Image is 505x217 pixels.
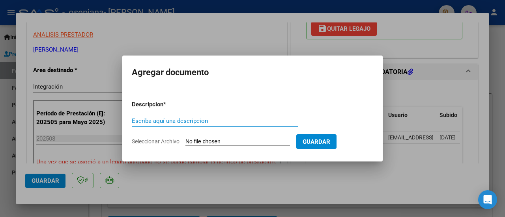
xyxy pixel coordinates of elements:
[132,100,204,109] p: Descripcion
[296,134,337,149] button: Guardar
[132,138,180,145] span: Seleccionar Archivo
[132,65,373,80] h2: Agregar documento
[303,138,330,145] span: Guardar
[478,190,497,209] div: Open Intercom Messenger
